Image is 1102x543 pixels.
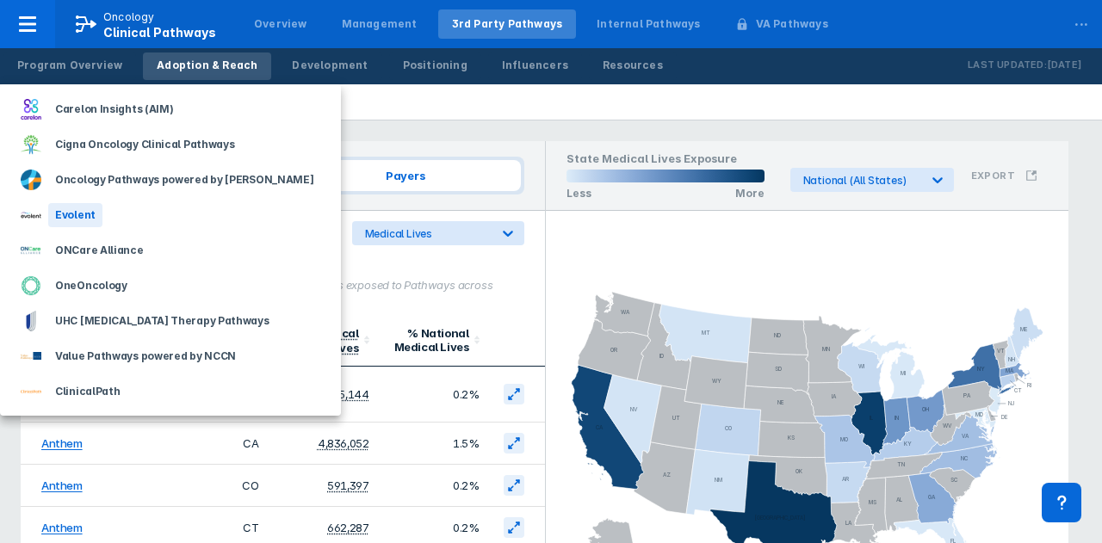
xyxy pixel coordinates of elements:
img: dfci-pathways [21,170,41,190]
img: new-century-health [21,205,41,225]
div: Carelon Insights (AIM) [48,97,180,121]
div: Oncology Pathways powered by [PERSON_NAME] [48,168,320,192]
div: Evolent [48,203,102,227]
img: oneoncology [21,275,41,296]
img: carelon-insights [21,99,41,120]
div: ClinicalPath [48,379,127,404]
img: oncare-alliance [21,240,41,261]
div: OneOncology [48,274,134,298]
img: via-oncology [21,381,41,402]
img: cigna-oncology-clinical-pathways [21,134,41,155]
div: ONCare Alliance [48,238,151,262]
div: Value Pathways powered by NCCN [48,344,243,368]
div: Cigna Oncology Clinical Pathways [48,133,241,157]
img: uhc-pathways [21,311,41,331]
div: UHC [MEDICAL_DATA] Therapy Pathways [48,309,276,333]
img: value-pathways-nccn [21,352,41,361]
